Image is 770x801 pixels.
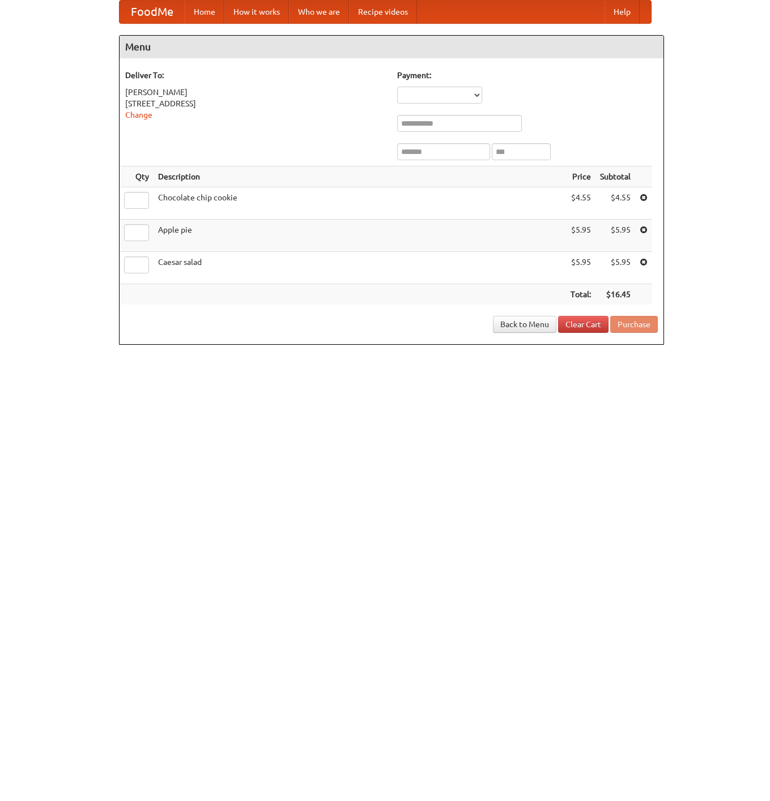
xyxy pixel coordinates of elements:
[595,220,635,252] td: $5.95
[566,284,595,305] th: Total:
[349,1,417,23] a: Recipe videos
[154,187,566,220] td: Chocolate chip cookie
[595,252,635,284] td: $5.95
[566,187,595,220] td: $4.55
[120,166,154,187] th: Qty
[595,187,635,220] td: $4.55
[125,98,386,109] div: [STREET_ADDRESS]
[154,166,566,187] th: Description
[595,284,635,305] th: $16.45
[566,252,595,284] td: $5.95
[120,1,185,23] a: FoodMe
[125,87,386,98] div: [PERSON_NAME]
[605,1,640,23] a: Help
[397,70,658,81] h5: Payment:
[154,252,566,284] td: Caesar salad
[125,70,386,81] h5: Deliver To:
[493,316,556,333] a: Back to Menu
[595,166,635,187] th: Subtotal
[566,220,595,252] td: $5.95
[566,166,595,187] th: Price
[289,1,349,23] a: Who we are
[154,220,566,252] td: Apple pie
[125,110,152,119] a: Change
[120,36,663,58] h4: Menu
[610,316,658,333] button: Purchase
[224,1,289,23] a: How it works
[185,1,224,23] a: Home
[558,316,609,333] a: Clear Cart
